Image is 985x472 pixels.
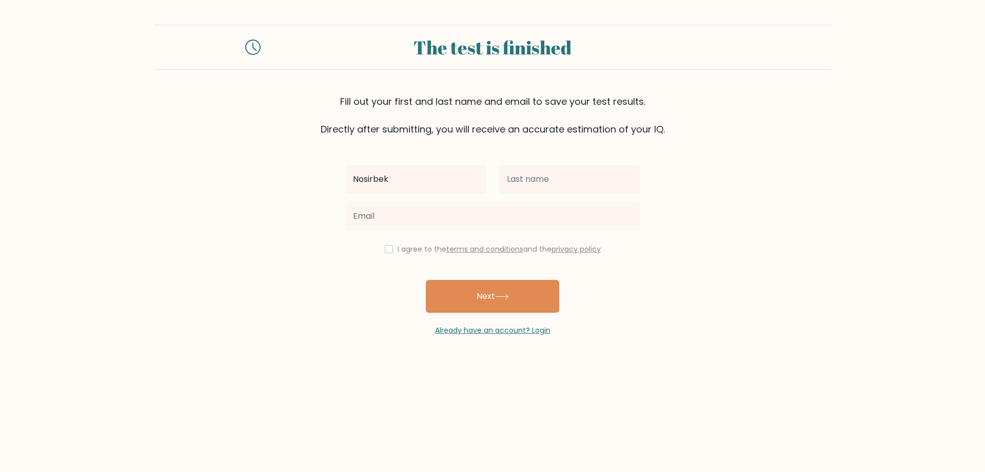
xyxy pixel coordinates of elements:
input: First name [345,165,486,194]
a: terms and conditions [446,244,523,254]
input: Email [345,202,640,231]
button: Next [426,280,559,313]
input: Last name [499,165,640,194]
div: The test is finished [273,33,712,61]
a: privacy policy [551,244,601,254]
label: I agree to the and the [398,244,601,254]
div: Fill out your first and last name and email to save your test results. Directly after submitting,... [154,95,831,136]
a: Already have an account? Login [435,325,550,335]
